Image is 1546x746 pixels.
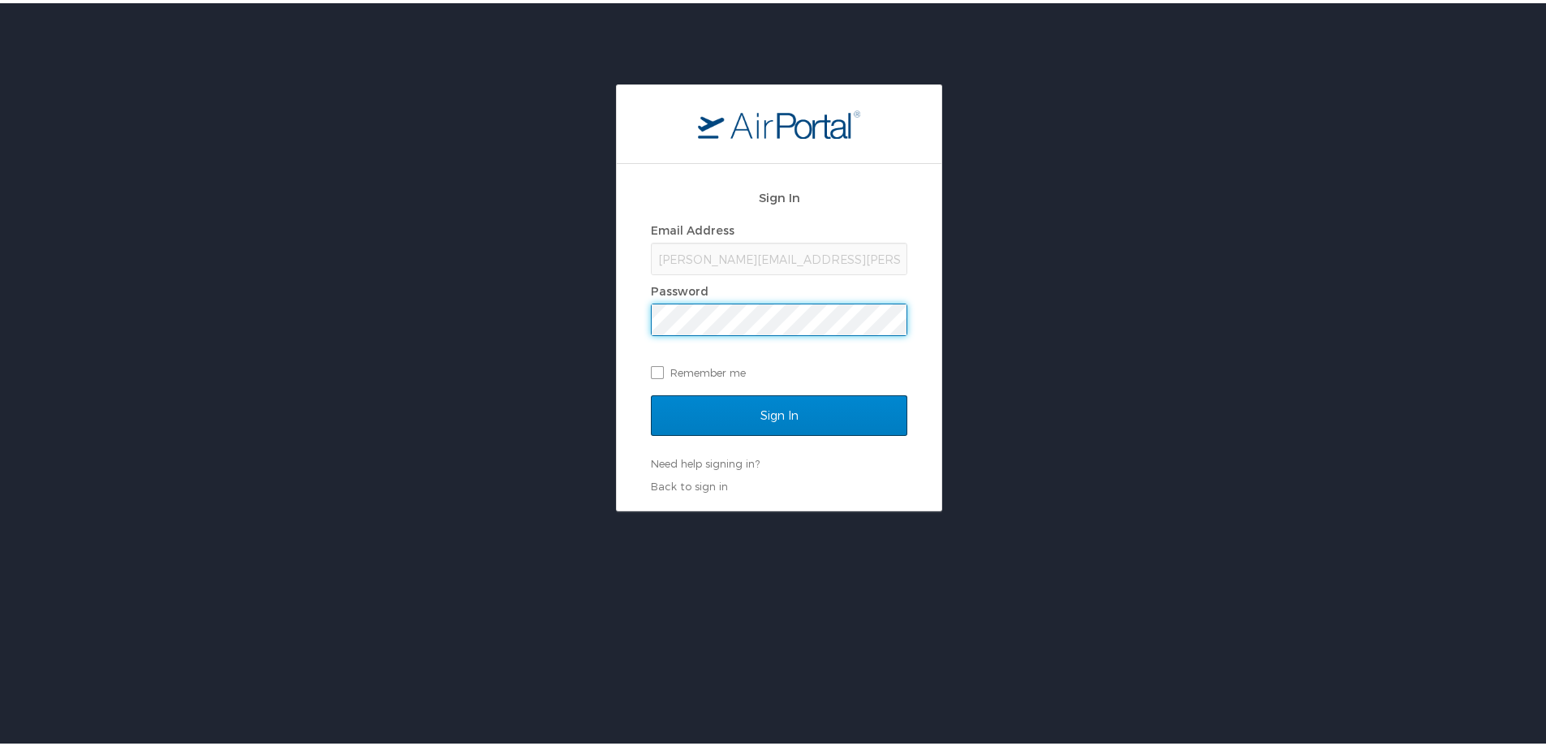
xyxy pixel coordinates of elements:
a: Back to sign in [651,476,728,489]
label: Remember me [651,357,907,382]
img: logo [698,106,860,136]
h2: Sign In [651,185,907,204]
label: Password [651,281,708,295]
a: Need help signing in? [651,454,760,467]
label: Email Address [651,220,734,234]
input: Sign In [651,392,907,433]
